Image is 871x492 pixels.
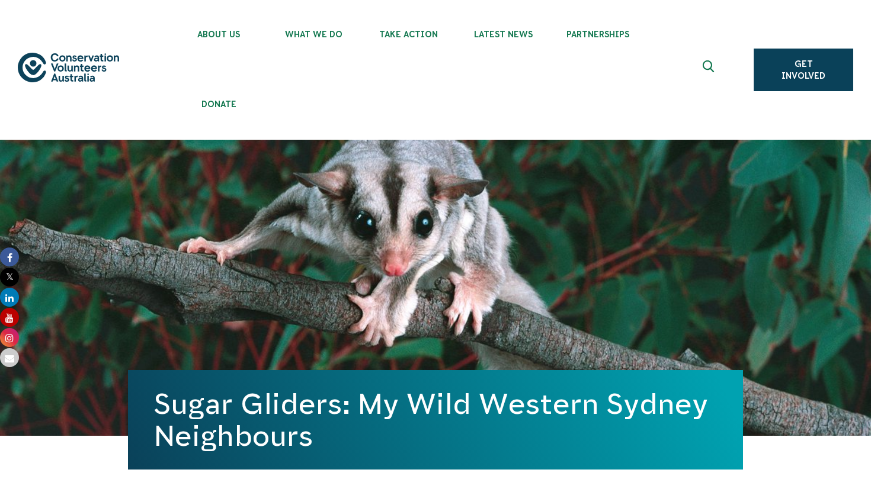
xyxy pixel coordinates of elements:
span: Take Action [361,30,456,39]
span: Latest News [456,30,550,39]
span: Partnerships [550,30,645,39]
span: About Us [171,30,266,39]
h1: Sugar Gliders: My Wild Western Sydney Neighbours [154,388,717,452]
span: Donate [171,99,266,109]
img: logo.svg [18,53,119,82]
span: What We Do [266,30,361,39]
span: Expand search box [703,60,718,79]
button: Expand search box Close search box [696,56,724,84]
a: Get Involved [754,49,853,91]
